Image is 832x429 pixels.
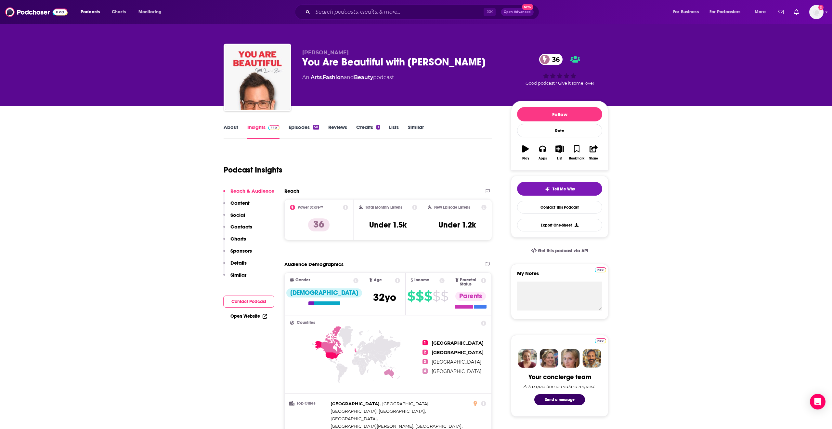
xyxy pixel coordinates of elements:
[546,54,563,65] span: 36
[585,141,602,164] button: Share
[225,45,290,110] img: You Are Beautiful with Lawrence Zarian
[809,5,824,19] img: User Profile
[298,205,323,210] h2: Power Score™
[432,368,481,374] span: [GEOGRAPHIC_DATA]
[284,188,299,194] h2: Reach
[223,188,274,200] button: Reach & Audience
[295,278,310,282] span: Gender
[382,400,429,408] span: ,
[524,384,596,389] div: Ask a question or make a request.
[223,236,246,248] button: Charts
[369,220,407,230] h3: Under 1.5k
[501,8,534,16] button: Open AdvancedNew
[284,261,344,267] h2: Audience Demographics
[331,400,381,408] span: ,
[134,7,170,17] button: open menu
[322,74,323,80] span: ,
[81,7,100,17] span: Podcasts
[224,124,238,139] a: About
[301,5,545,20] div: Search podcasts, credits, & more...
[354,74,373,80] a: Beauty
[344,74,354,80] span: and
[595,337,606,343] a: Pro website
[517,107,602,121] button: Follow
[595,267,606,272] img: Podchaser Pro
[223,272,246,284] button: Similar
[422,340,428,345] span: 1
[438,220,476,230] h3: Under 1.2k
[297,321,315,325] span: Countries
[331,423,461,429] span: [GEOGRAPHIC_DATA][PERSON_NAME], [GEOGRAPHIC_DATA]
[539,349,558,368] img: Barbara Profile
[589,157,598,160] div: Share
[230,188,274,194] p: Reach & Audience
[582,349,601,368] img: Jon Profile
[311,74,322,80] a: Arts
[230,272,246,278] p: Similar
[230,248,252,254] p: Sponsors
[302,74,394,81] div: An podcast
[517,124,602,137] div: Rate
[302,49,349,56] span: [PERSON_NAME]
[809,5,824,19] button: Show profile menu
[809,5,824,19] span: Logged in as brenda_epic
[331,408,426,415] span: ,
[230,313,267,319] a: Open Website
[422,359,428,364] span: 3
[705,7,750,17] button: open menu
[568,141,585,164] button: Bookmark
[422,350,428,355] span: 2
[414,278,429,282] span: Income
[539,157,547,160] div: Apps
[230,224,252,230] p: Contacts
[331,416,377,421] span: [GEOGRAPHIC_DATA]
[223,200,250,212] button: Content
[517,219,602,231] button: Export One-Sheet
[534,141,551,164] button: Apps
[323,74,344,80] a: Fashion
[331,415,378,422] span: ,
[504,10,531,14] span: Open Advanced
[517,182,602,196] button: tell me why sparkleTell Me Why
[539,54,563,65] a: 36
[290,401,328,406] h3: Top Cities
[286,288,362,298] div: [DEMOGRAPHIC_DATA]
[750,7,774,17] button: open menu
[460,278,480,286] span: Parental Status
[441,291,448,301] span: $
[791,7,801,18] a: Show notifications dropdown
[138,7,162,17] span: Monitoring
[268,125,279,130] img: Podchaser Pro
[407,291,415,301] span: $
[230,260,247,266] p: Details
[308,218,330,231] p: 36
[373,291,396,304] span: 32 yo
[432,359,481,365] span: [GEOGRAPHIC_DATA]
[331,408,425,414] span: [GEOGRAPHIC_DATA], [GEOGRAPHIC_DATA]
[424,291,432,301] span: $
[328,124,347,139] a: Reviews
[517,270,602,282] label: My Notes
[673,7,699,17] span: For Business
[382,401,428,406] span: [GEOGRAPHIC_DATA]
[433,291,440,301] span: $
[545,187,550,192] img: tell me why sparkle
[755,7,766,17] span: More
[313,125,319,130] div: 50
[522,4,534,10] span: New
[432,350,484,355] span: [GEOGRAPHIC_DATA]
[569,157,584,160] div: Bookmark
[561,349,580,368] img: Jules Profile
[230,236,246,242] p: Charts
[810,394,825,409] div: Open Intercom Messenger
[356,124,380,139] a: Credits1
[518,349,537,368] img: Sydney Profile
[389,124,399,139] a: Lists
[526,81,594,86] span: Good podcast? Give it some love!
[223,248,252,260] button: Sponsors
[538,248,588,254] span: Get this podcast via API
[230,212,245,218] p: Social
[223,212,245,224] button: Social
[534,394,585,405] button: Send a message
